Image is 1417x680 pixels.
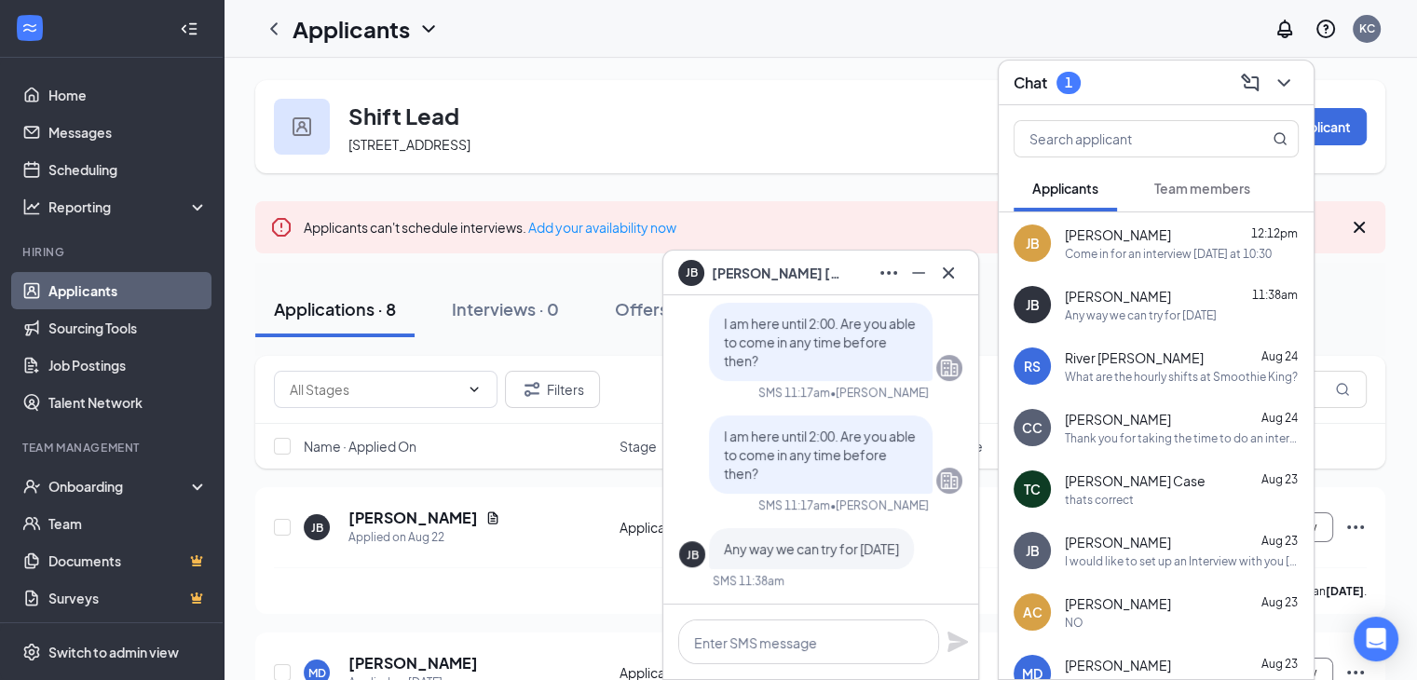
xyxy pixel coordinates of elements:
svg: ChevronLeft [263,18,285,40]
div: Applications · 8 [274,297,396,320]
a: Talent Network [48,384,208,421]
h3: Chat [1014,73,1047,93]
button: Cross [933,258,963,288]
div: AC [1023,603,1042,621]
div: JB [1026,541,1040,560]
svg: MagnifyingGlass [1335,382,1350,397]
div: Come in for an interview [DATE] at 10:30 [1065,246,1272,262]
div: Any way we can try for [DATE] [1065,307,1217,323]
div: Open Intercom Messenger [1354,617,1398,661]
div: TC [1024,480,1041,498]
div: JB [311,520,323,536]
span: Aug 23 [1261,534,1298,548]
svg: ChevronDown [1273,72,1295,94]
span: Aug 23 [1261,472,1298,486]
div: JB [1026,234,1040,252]
img: user icon [293,117,311,136]
div: Hiring [22,244,204,260]
span: I am here until 2:00. Are you able to come in any time before then? [724,315,916,369]
svg: QuestionInfo [1315,18,1337,40]
h1: Applicants [293,13,410,45]
b: [DATE] [1326,584,1364,598]
div: Offers and hires · 2 [615,297,765,320]
span: [PERSON_NAME] [1065,287,1171,306]
input: Search applicant [1015,121,1235,156]
span: • [PERSON_NAME] [830,385,929,401]
span: 11:38am [1252,288,1298,302]
a: Applicants [48,272,208,309]
button: Ellipses [874,258,904,288]
div: CC [1022,418,1042,437]
span: [PERSON_NAME] [1065,410,1171,428]
div: RS [1024,357,1041,375]
a: Team [48,505,208,542]
span: [PERSON_NAME] [1065,533,1171,551]
span: I am here until 2:00. Are you able to come in any time before then? [724,428,916,482]
div: Applied on Aug 22 [348,528,500,547]
span: 12:12pm [1251,226,1298,240]
a: Job Postings [48,347,208,384]
span: Applicants can't schedule interviews. [304,219,676,236]
svg: Document [485,510,500,525]
svg: UserCheck [22,477,41,496]
svg: Cross [937,262,960,284]
svg: Collapse [180,20,198,38]
span: Aug 24 [1261,411,1298,425]
span: Name · Applied On [304,437,416,456]
h5: [PERSON_NAME] [348,653,478,673]
span: [PERSON_NAME] [PERSON_NAME] [712,263,842,283]
a: Home [48,76,208,114]
div: thats correct [1065,492,1134,508]
div: I would like to set up an Interview with you [DATE] at 4:30 [1065,553,1299,569]
span: Applicants [1032,180,1098,197]
a: Add your availability now [528,219,676,236]
svg: Error [270,216,293,238]
a: Sourcing Tools [48,309,208,347]
span: Stage [620,437,657,456]
svg: Minimize [907,262,930,284]
span: [STREET_ADDRESS] [348,136,470,153]
span: Team members [1154,180,1250,197]
div: Reporting [48,197,209,216]
svg: Analysis [22,197,41,216]
span: [PERSON_NAME] [1065,594,1171,613]
div: Application [620,518,771,537]
div: 1 [1065,75,1072,90]
svg: Company [938,469,961,492]
svg: ChevronDown [467,382,482,397]
div: SMS 11:38am [713,573,784,589]
div: SMS 11:17am [758,497,830,513]
svg: Ellipses [1344,516,1367,538]
svg: Cross [1348,216,1370,238]
div: Team Management [22,440,204,456]
a: SurveysCrown [48,579,208,617]
div: Thank you for taking the time to do an interview with me! [1065,430,1299,446]
h5: [PERSON_NAME] [348,508,478,528]
span: Any way we can try for [DATE] [724,540,899,557]
button: Filter Filters [505,371,600,408]
svg: MagnifyingGlass [1273,131,1288,146]
svg: Ellipses [878,262,900,284]
div: SMS 11:17am [758,385,830,401]
span: [PERSON_NAME] [1065,225,1171,244]
button: ComposeMessage [1235,68,1265,98]
a: DocumentsCrown [48,542,208,579]
input: All Stages [290,379,459,400]
h3: Shift Lead [348,100,459,131]
div: Switch to admin view [48,643,179,661]
div: KC [1359,20,1375,36]
span: River [PERSON_NAME] [1065,348,1204,367]
div: Interviews · 0 [452,297,559,320]
span: Aug 24 [1261,349,1298,363]
svg: Plane [947,631,969,653]
svg: ComposeMessage [1239,72,1261,94]
svg: WorkstreamLogo [20,19,39,37]
span: [PERSON_NAME] Case [1065,471,1206,490]
svg: Notifications [1274,18,1296,40]
div: JB [1026,295,1040,314]
div: JB [687,547,699,563]
svg: Company [938,357,961,379]
div: NO [1065,615,1083,631]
